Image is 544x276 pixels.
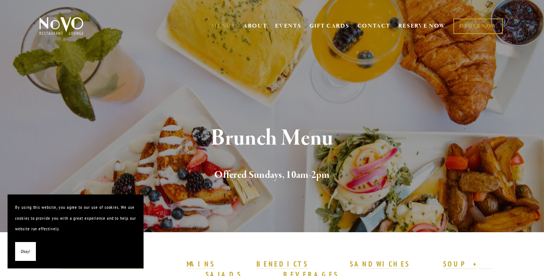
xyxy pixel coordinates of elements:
h2: Offered Sundays, 10am-2pm [52,167,492,183]
h1: Brunch Menu [52,126,492,151]
a: MENUS [211,22,235,30]
p: By using this website, you agree to our use of cookies. We use cookies to provide you with a grea... [15,202,136,234]
a: RESERVE NOW [398,19,446,33]
span: Okay! [21,246,30,257]
a: SANDWICHES [350,259,410,269]
a: MAINS [187,259,215,269]
a: EVENTS [275,22,301,30]
img: Novo Restaurant &amp; Lounge [38,17,85,35]
button: Okay! [15,242,36,261]
a: GIFT CARDS [309,19,349,33]
a: ORDER NOW [453,19,503,34]
a: CONTACT [357,19,391,33]
a: BENEDICTS [257,259,309,269]
a: ABOUT [243,22,267,30]
section: Cookie banner [8,194,144,268]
